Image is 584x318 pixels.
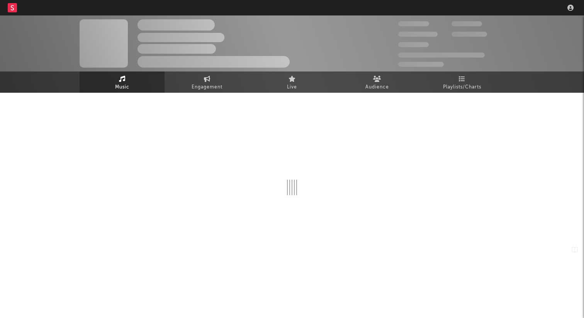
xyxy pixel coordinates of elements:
span: Audience [365,83,389,92]
span: 50,000,000 [398,32,438,37]
a: Engagement [165,71,250,93]
span: 100,000 [398,42,429,47]
a: Live [250,71,334,93]
span: Engagement [192,83,222,92]
a: Playlists/Charts [419,71,504,93]
span: Jump Score: 85.0 [398,62,444,67]
span: Live [287,83,297,92]
a: Audience [334,71,419,93]
span: 1,000,000 [452,32,487,37]
span: Music [115,83,129,92]
span: Playlists/Charts [443,83,481,92]
span: 100,000 [452,21,482,26]
span: 50,000,000 Monthly Listeners [398,53,485,58]
span: 300,000 [398,21,429,26]
a: Music [80,71,165,93]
